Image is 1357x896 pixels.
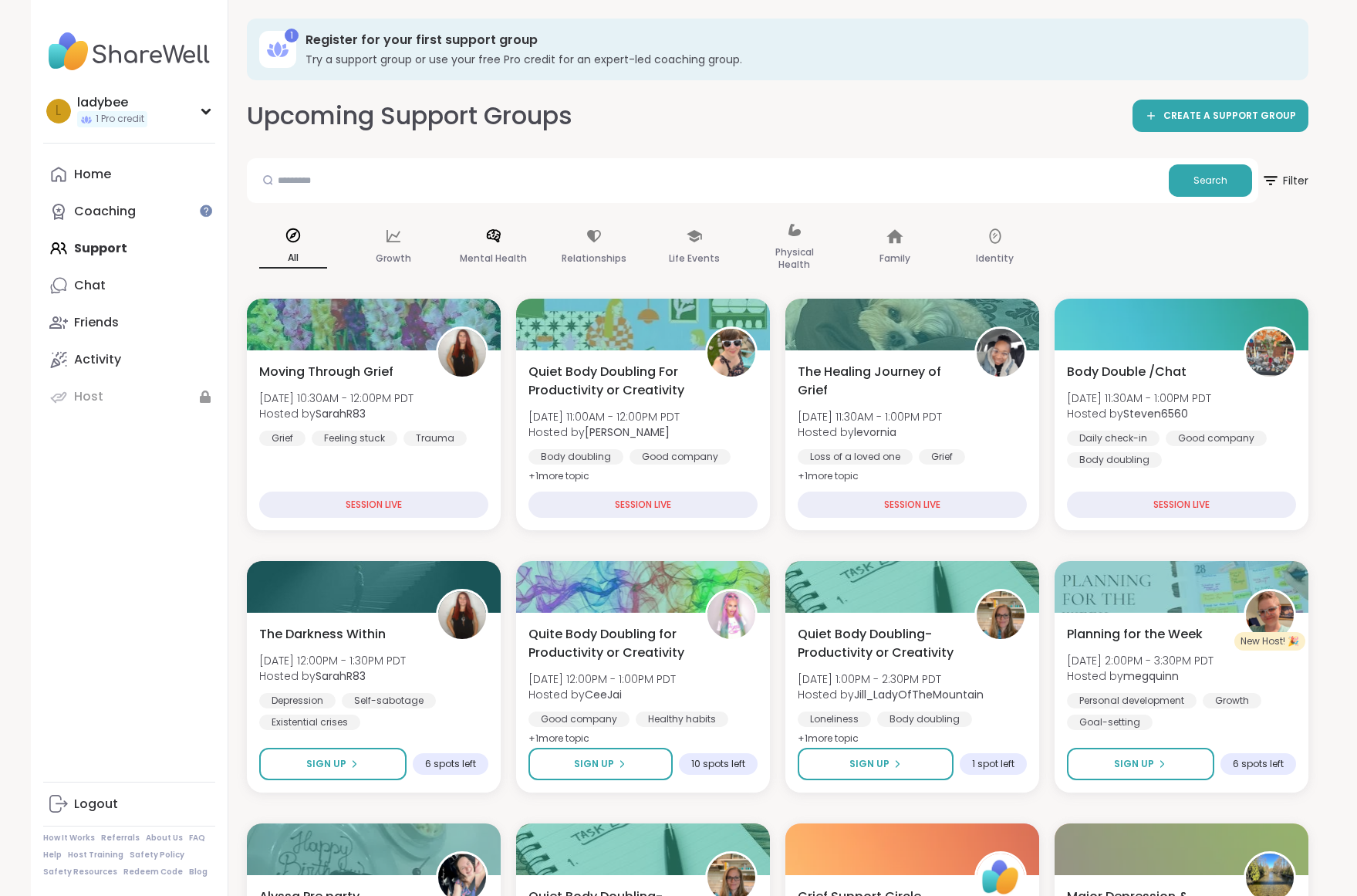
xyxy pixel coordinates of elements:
span: 6 spots left [425,758,476,770]
button: Sign Up [528,748,673,780]
span: CREATE A SUPPORT GROUP [1163,110,1296,123]
img: Steven6560 [1246,329,1294,377]
span: Body Double /Chat [1067,363,1187,381]
img: SarahR83 [438,591,486,639]
img: SarahR83 [438,329,486,377]
div: Goal-setting [1067,715,1153,730]
p: Physical Health [761,243,829,274]
b: SarahR83 [316,406,366,421]
div: Home [74,166,111,183]
div: Host [74,388,103,405]
div: Loss of a loved one [798,449,913,465]
div: Good company [528,712,630,727]
p: Relationships [562,249,626,268]
b: SarahR83 [316,668,366,684]
span: Hosted by [798,424,942,440]
p: All [259,249,327,269]
p: Identity [976,249,1014,268]
div: SESSION LIVE [1067,492,1296,518]
div: Depression [259,693,336,708]
div: Grief [919,449,965,465]
div: SESSION LIVE [798,492,1027,518]
span: Quite Body Doubling for Productivity or Creativity [528,625,688,662]
span: 6 spots left [1233,758,1284,770]
a: How It Works [43,833,95,844]
div: ladybee [77,94,147,111]
span: Hosted by [528,424,680,440]
div: Body doubling [877,712,972,727]
span: Hosted by [1067,668,1214,684]
a: Activity [43,341,215,378]
iframe: Spotlight [200,205,212,217]
div: SESSION LIVE [528,492,758,518]
b: megquinn [1123,668,1179,684]
span: 10 spots left [691,758,745,770]
span: Planning for the Week [1067,625,1203,644]
div: Activity [74,351,121,368]
a: Coaching [43,193,215,230]
a: Safety Resources [43,867,117,877]
span: The Healing Journey of Grief [798,363,957,400]
a: Blog [189,867,208,877]
div: Logout [74,796,118,813]
span: Sign Up [1114,757,1154,771]
p: Growth [376,249,411,268]
a: Host Training [68,850,123,860]
div: Loneliness [798,712,871,727]
span: Search [1193,174,1227,188]
span: [DATE] 1:00PM - 2:30PM PDT [798,671,984,687]
h2: Upcoming Support Groups [247,99,572,134]
div: Grief [259,431,305,446]
div: Body doubling [1067,452,1162,468]
span: Sign Up [849,757,889,771]
span: 1 spot left [972,758,1014,770]
div: Existential crises [259,715,360,730]
b: CeeJai [585,687,622,702]
a: Help [43,850,62,860]
div: Good company [630,449,731,465]
button: Sign Up [259,748,407,780]
span: Hosted by [1067,406,1211,421]
a: Redeem Code [123,867,183,877]
div: New Host! 🎉 [1234,632,1305,651]
div: Daily check-in [1067,431,1160,446]
span: l [56,101,61,121]
img: CeeJai [707,591,755,639]
button: Filter [1261,158,1308,203]
span: Hosted by [528,687,676,702]
span: Sign Up [574,757,614,771]
span: Quiet Body Doubling For Productivity or Creativity [528,363,688,400]
div: 1 [285,29,299,42]
button: Sign Up [1067,748,1214,780]
a: About Us [146,833,183,844]
span: [DATE] 12:00PM - 1:00PM PDT [528,671,676,687]
div: Trauma [403,431,467,446]
span: Hosted by [798,687,984,702]
div: Chat [74,277,106,294]
b: levornia [854,424,896,440]
span: Moving Through Grief [259,363,393,381]
img: Adrienne_QueenOfTheDawn [707,329,755,377]
img: ShareWell Nav Logo [43,25,215,79]
div: Friends [74,314,119,331]
img: megquinn [1246,591,1294,639]
div: Growth [1203,693,1261,708]
h3: Try a support group or use your free Pro credit for an expert-led coaching group. [305,52,1287,67]
span: Hosted by [259,406,414,421]
b: [PERSON_NAME] [585,424,670,440]
a: Referrals [101,833,140,844]
a: Host [43,378,215,415]
span: Filter [1261,162,1308,199]
a: Home [43,156,215,193]
p: Family [879,249,910,268]
a: FAQ [189,833,205,844]
div: Good company [1166,431,1267,446]
span: [DATE] 11:00AM - 12:00PM PDT [528,409,680,424]
div: Healthy habits [636,712,728,727]
span: [DATE] 11:30AM - 1:00PM PDT [798,409,942,424]
a: Safety Policy [130,850,184,860]
span: Hosted by [259,668,406,684]
a: Chat [43,267,215,304]
span: Quiet Body Doubling- Productivity or Creativity [798,625,957,662]
b: Steven6560 [1123,406,1188,421]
